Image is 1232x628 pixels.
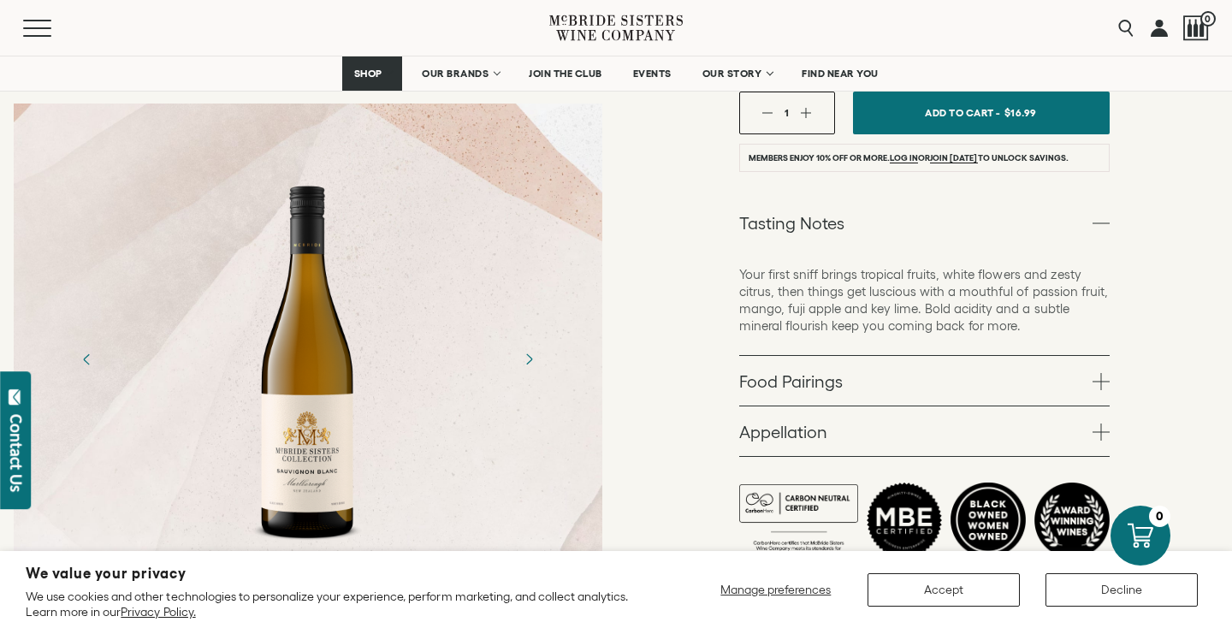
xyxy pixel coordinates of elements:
[23,20,85,37] button: Mobile Menu Trigger
[691,56,783,91] a: OUR STORY
[8,414,25,492] div: Contact Us
[702,68,762,80] span: OUR STORY
[518,56,613,91] a: JOIN THE CLUB
[26,566,651,581] h2: We value your privacy
[1004,100,1037,125] span: $16.99
[622,56,683,91] a: EVENTS
[26,589,651,619] p: We use cookies and other technologies to personalize your experience, perform marketing, and coll...
[868,573,1020,607] button: Accept
[739,356,1110,406] a: Food Pairings
[791,56,890,91] a: FIND NEAR YOU
[1045,573,1198,607] button: Decline
[506,337,551,382] button: Next
[925,100,1000,125] span: Add To Cart -
[342,56,402,91] a: SHOP
[1149,506,1170,527] div: 0
[353,68,382,80] span: SHOP
[739,406,1110,456] a: Appellation
[411,56,509,91] a: OUR BRANDS
[121,605,195,619] a: Privacy Policy.
[785,107,789,118] span: 1
[529,68,602,80] span: JOIN THE CLUB
[633,68,672,80] span: EVENTS
[890,153,918,163] a: Log in
[422,68,489,80] span: OUR BRANDS
[739,144,1110,172] li: Members enjoy 10% off or more. or to unlock savings.
[1200,11,1216,27] span: 0
[710,573,842,607] button: Manage preferences
[930,153,977,163] a: join [DATE]
[802,68,879,80] span: FIND NEAR YOU
[720,583,831,596] span: Manage preferences
[739,266,1110,335] p: Your first sniff brings tropical fruits, white flowers and zesty citrus, then things get luscious...
[65,337,110,382] button: Previous
[853,92,1110,134] button: Add To Cart - $16.99
[739,198,1110,247] a: Tasting Notes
